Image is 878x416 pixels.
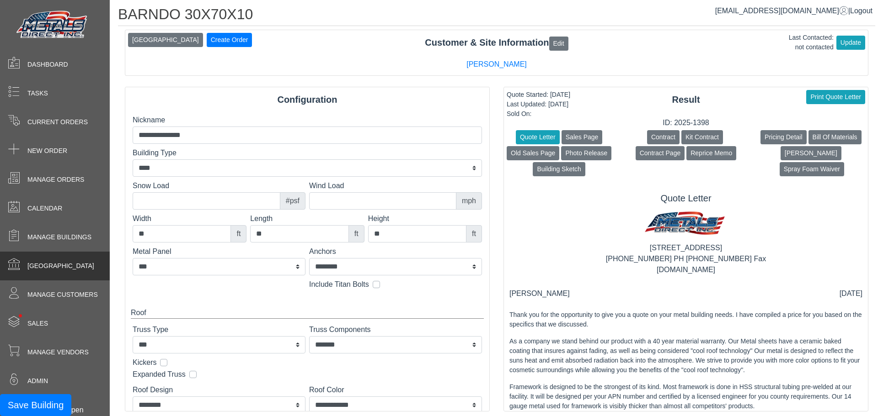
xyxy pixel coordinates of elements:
div: | [715,5,873,16]
div: Sold On: [507,109,570,119]
label: Height [368,213,482,224]
button: Update [836,36,865,50]
div: #psf [280,192,305,210]
span: Manage Buildings [27,232,91,242]
label: Length [250,213,364,224]
span: Current Orders [27,117,88,127]
span: Calendar [27,204,62,213]
div: Last Updated: [DATE] [507,100,570,109]
span: Logout [850,7,873,15]
span: Manage Orders [27,175,84,184]
p: As a company we stand behind our product with a 40 year material warranty. Our Metal sheets have ... [509,337,862,375]
span: Manage Vendors [27,348,89,357]
button: Reprice Memo [686,146,736,160]
div: ID: 2025-1398 [504,117,868,128]
p: Thank you for the opportunity to give you a quote on your metal building needs. I have compiled a... [509,310,862,329]
span: Manage Customers [27,290,98,300]
label: Building Type [133,147,482,158]
div: Quote Started: [DATE] [507,90,570,100]
h1: BARNDO 30X70X10 [118,5,875,26]
label: Truss Components [309,324,482,335]
label: Expanded Truss [133,369,186,380]
button: Bill Of Materials [808,130,862,144]
button: Building Sketch [533,162,585,176]
div: ft [348,225,364,242]
span: [GEOGRAPHIC_DATA] [27,261,94,271]
button: Quote Letter [516,130,560,144]
div: [STREET_ADDRESS] [PHONE_NUMBER] PH [PHONE_NUMBER] Fax [DOMAIN_NAME] [509,242,862,275]
label: Wind Load [309,180,482,191]
button: Sales Page [562,130,603,144]
label: Roof Design [133,384,305,395]
button: Contract [647,130,680,144]
div: [DATE] [840,288,862,299]
div: ft [230,225,246,242]
a: [PERSON_NAME] [466,60,527,68]
span: • [9,301,32,331]
button: Create Order [207,33,252,47]
label: Nickname [133,115,482,126]
button: Kit Contract [681,130,723,144]
label: Kickers [133,357,156,368]
button: [GEOGRAPHIC_DATA] [128,33,203,47]
div: mph [456,192,482,210]
a: [EMAIL_ADDRESS][DOMAIN_NAME] [715,7,848,15]
span: New Order [27,146,67,156]
img: Metals Direct Inc Logo [14,8,91,42]
label: Roof Color [309,384,482,395]
p: Framework is designed to be the strongest of its kind. Most framework is done in HSS structural t... [509,382,862,411]
div: Configuration [125,93,489,106]
img: MD logo [641,207,731,242]
button: Edit [549,37,568,51]
h5: Quote Letter [509,193,862,204]
label: Include Titan Bolts [309,279,369,290]
div: [PERSON_NAME] [509,288,570,299]
label: Truss Type [133,324,305,335]
label: Width [133,213,246,224]
div: Result [504,93,868,106]
span: Tasks [27,89,48,98]
span: Dashboard [27,60,68,69]
div: Last Contacted: not contacted [789,33,834,52]
button: Contract Page [636,146,685,160]
button: Photo Release [561,146,611,160]
div: Roof [131,307,484,319]
label: Anchors [309,246,482,257]
button: Print Quote Letter [806,90,865,104]
label: Snow Load [133,180,305,191]
div: ft [466,225,482,242]
button: Spray Foam Waiver [780,162,844,176]
div: Customer & Site Information [125,36,868,50]
button: [PERSON_NAME] [781,146,841,160]
label: Metal Panel [133,246,305,257]
span: Sales [27,319,48,328]
span: Admin [27,376,48,386]
button: Old Sales Page [507,146,559,160]
button: Pricing Detail [760,130,806,144]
